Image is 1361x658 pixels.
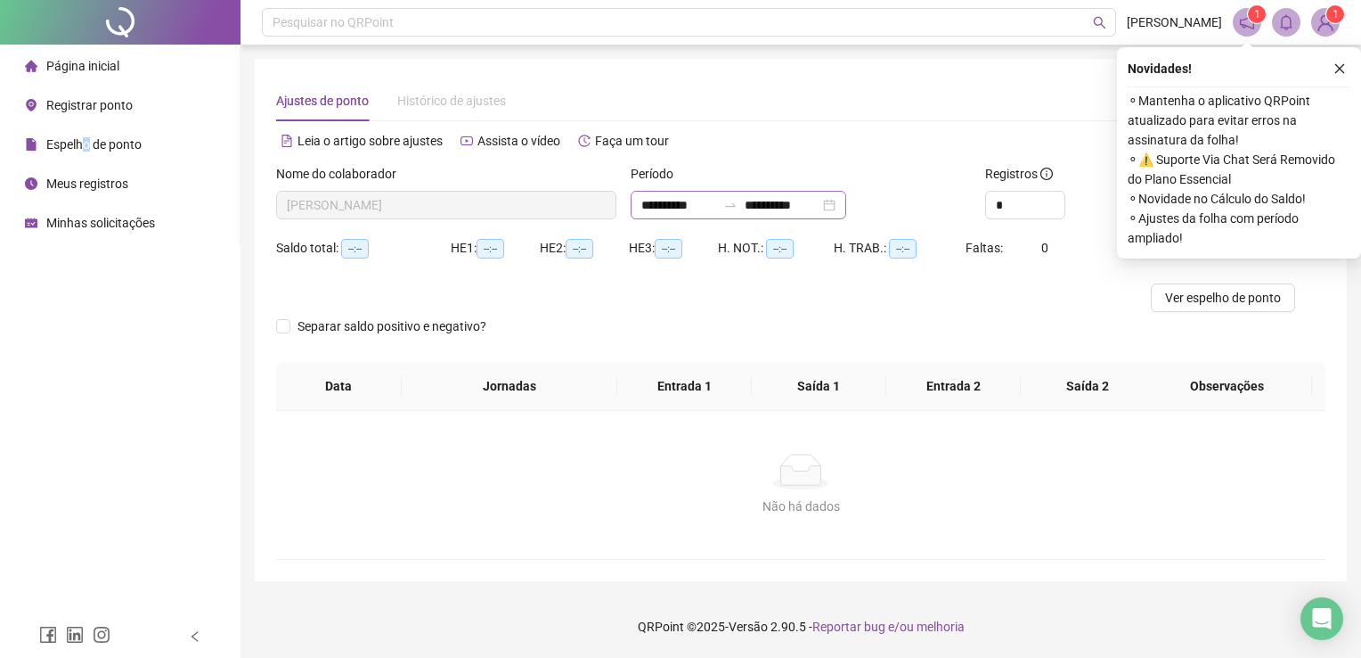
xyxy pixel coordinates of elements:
div: Não há dados [297,497,1304,516]
span: file-text [281,135,293,147]
span: notification [1239,14,1255,30]
span: ⚬ Mantenha o aplicativo QRPoint atualizado para evitar erros na assinatura da folha! [1128,91,1350,150]
span: Faltas: [966,241,1006,255]
span: linkedin [66,626,84,644]
span: home [25,60,37,72]
span: Separar saldo positivo e negativo? [290,317,493,336]
span: --:-- [655,239,682,259]
span: 1 [1254,8,1260,21]
span: Ver espelho de ponto [1165,288,1281,308]
th: Entrada 2 [886,362,1021,411]
span: file [25,138,37,151]
footer: QRPoint © 2025 - 2.90.5 - [240,596,1361,658]
span: --:-- [889,239,917,259]
span: Minhas solicitações [46,216,155,230]
span: bell [1278,14,1294,30]
span: Observações [1155,376,1298,396]
span: --:-- [341,239,369,259]
span: Assista o vídeo [477,134,560,148]
span: --:-- [566,239,593,259]
img: 86136 [1312,9,1339,36]
div: HE 2: [540,238,629,259]
label: Período [631,164,685,184]
sup: Atualize o seu contato no menu Meus Dados [1326,5,1344,23]
span: Registrar ponto [46,98,133,112]
span: JOSÉ CARLOS DA SILVA [287,192,606,218]
div: H. TRAB.: [834,238,965,259]
div: HE 1: [451,238,540,259]
th: Data [276,362,402,411]
button: Ver espelho de ponto [1151,284,1295,312]
label: Nome do colaborador [276,164,408,184]
span: to [723,198,738,212]
span: info-circle [1040,168,1053,180]
span: facebook [39,626,57,644]
div: Open Intercom Messenger [1300,597,1343,640]
span: clock-circle [25,177,37,190]
span: Histórico de ajustes [397,94,506,108]
span: Reportar bug e/ou melhoria [812,620,965,634]
span: history [578,135,591,147]
span: schedule [25,217,37,229]
span: Faça um tour [595,134,669,148]
span: Espelho de ponto [46,137,142,152]
span: search [1093,16,1106,29]
span: Ajustes de ponto [276,94,369,108]
span: ⚬ Ajustes da folha com período ampliado! [1128,209,1350,248]
span: ⚬ Novidade no Cálculo do Saldo! [1128,189,1350,209]
th: Entrada 1 [617,362,752,411]
span: Página inicial [46,59,119,73]
th: Saída 2 [1021,362,1155,411]
sup: 1 [1248,5,1266,23]
span: instagram [93,626,110,644]
span: environment [25,99,37,111]
span: Leia o artigo sobre ajustes [297,134,443,148]
span: --:-- [477,239,504,259]
span: left [189,630,201,643]
th: Saída 1 [752,362,886,411]
span: youtube [460,135,473,147]
span: 1 [1332,8,1339,21]
span: close [1333,62,1346,75]
div: H. NOT.: [718,238,834,259]
th: Jornadas [402,362,618,411]
span: --:-- [766,239,794,259]
th: Observações [1141,362,1312,411]
span: Novidades ! [1128,59,1192,78]
div: HE 3: [629,238,718,259]
div: Saldo total: [276,238,451,259]
span: ⚬ ⚠️ Suporte Via Chat Será Removido do Plano Essencial [1128,150,1350,189]
span: Registros [985,164,1053,184]
span: swap-right [723,198,738,212]
span: Versão [729,620,768,634]
span: Meus registros [46,177,128,191]
span: [PERSON_NAME] [1127,12,1222,32]
span: 0 [1041,241,1048,255]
